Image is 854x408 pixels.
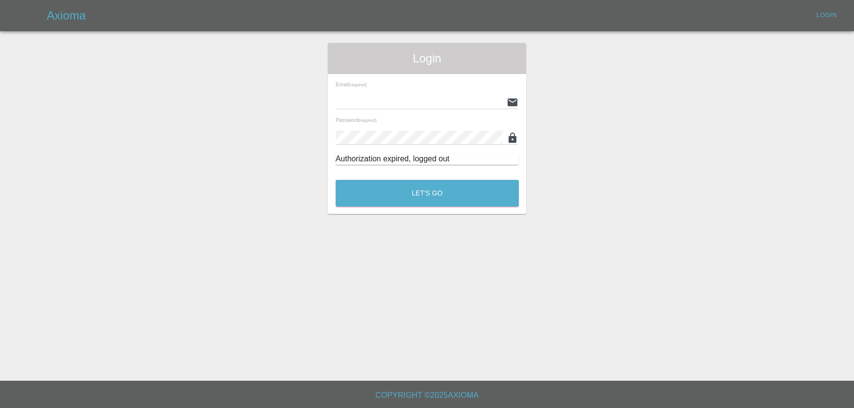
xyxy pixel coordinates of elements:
span: Email [336,81,367,87]
button: Let's Go [336,180,519,207]
div: Authorization expired, logged out [336,153,519,165]
h6: Copyright © 2025 Axioma [8,389,846,402]
span: Login [336,51,519,66]
small: (required) [348,83,366,87]
small: (required) [359,118,377,123]
a: Login [811,8,842,23]
h5: Axioma [47,8,86,23]
span: Password [336,117,377,123]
